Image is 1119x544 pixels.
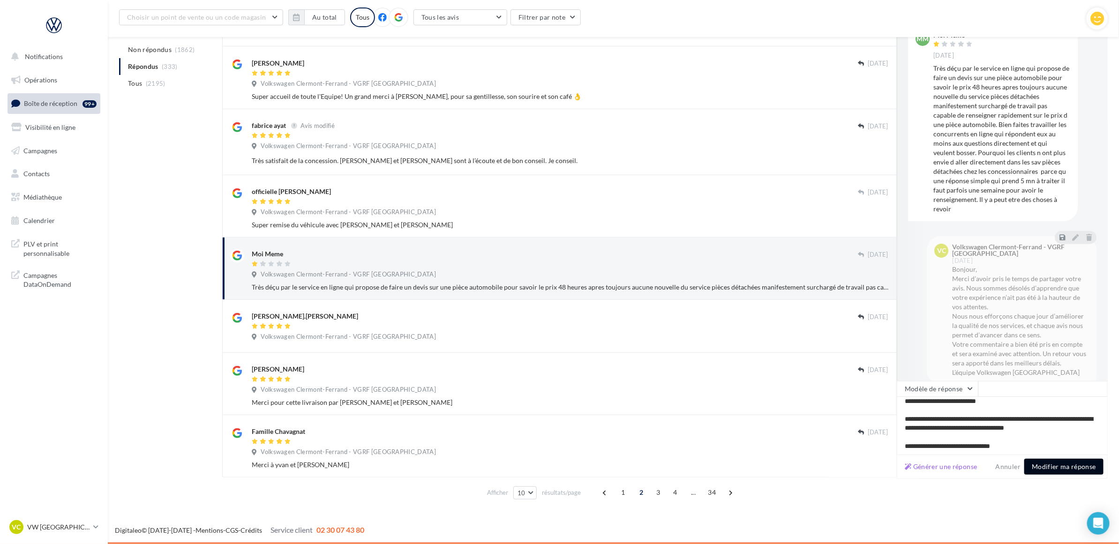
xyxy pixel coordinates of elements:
span: VC [937,246,946,255]
button: Tous les avis [413,9,507,25]
span: [DATE] [868,122,888,131]
div: Super accueil de toute l'Equipe! Un grand merci à [PERSON_NAME], pour sa gentillesse, son sourire... [252,92,888,101]
a: CGS [225,526,238,534]
span: MM [916,34,929,44]
span: Avis modifié [300,122,335,129]
span: [DATE] [868,428,888,437]
div: Moi Meme [933,32,975,38]
span: Médiathèque [23,193,62,201]
div: Famille Chavagnat [252,427,305,436]
span: Volkswagen Clermont-Ferrand - VGRF [GEOGRAPHIC_DATA] [261,333,436,341]
div: Très satisfait de la concession. [PERSON_NAME] et [PERSON_NAME] sont à l’écoute et de bon conseil... [252,156,827,165]
span: Volkswagen Clermont-Ferrand - VGRF [GEOGRAPHIC_DATA] [261,208,436,216]
span: Opérations [24,76,57,84]
a: Opérations [6,70,102,90]
span: Afficher [487,488,508,497]
button: Générer une réponse [901,461,981,472]
div: officielle [PERSON_NAME] [252,187,331,196]
span: [DATE] [868,188,888,197]
span: [DATE] [933,52,954,60]
p: VW [GEOGRAPHIC_DATA] [27,522,90,532]
span: PLV et print personnalisable [23,238,97,258]
span: 02 30 07 43 80 [316,525,364,534]
div: fabrice ayat [252,121,286,130]
a: VC VW [GEOGRAPHIC_DATA] [8,518,100,536]
span: © [DATE]-[DATE] - - - [115,526,364,534]
span: Service client [270,525,313,534]
span: Boîte de réception [24,99,77,107]
div: 99+ [83,100,97,108]
span: 1 [616,485,631,500]
div: [PERSON_NAME].[PERSON_NAME] [252,312,358,321]
a: Boîte de réception99+ [6,93,102,113]
span: Campagnes [23,146,57,154]
a: PLV et print personnalisable [6,234,102,261]
span: ... [686,485,701,500]
button: Filtrer par note [511,9,581,25]
div: Très déçu par le service en ligne qui propose de faire un devis sur une pièce automobile pour sav... [252,283,888,292]
div: Tous [350,7,375,27]
span: VC [12,522,21,532]
button: 10 [513,486,537,499]
span: Campagnes DataOnDemand [23,269,97,289]
button: Au total [304,9,345,25]
span: 3 [651,485,666,500]
button: Au total [288,9,345,25]
span: [DATE] [952,258,973,264]
a: Visibilité en ligne [6,118,102,137]
a: Contacts [6,164,102,184]
span: résultats/page [542,488,581,497]
span: Tous les avis [421,13,459,21]
span: (1862) [175,46,195,53]
button: Modifier ma réponse [1024,459,1104,475]
span: 4 [668,485,683,500]
div: [PERSON_NAME] [252,59,304,68]
div: Volkswagen Clermont-Ferrand - VGRF [GEOGRAPHIC_DATA] [952,244,1087,257]
span: Volkswagen Clermont-Ferrand - VGRF [GEOGRAPHIC_DATA] [261,386,436,394]
a: Calendrier [6,211,102,231]
span: [DATE] [868,313,888,321]
span: Volkswagen Clermont-Ferrand - VGRF [GEOGRAPHIC_DATA] [261,142,436,150]
span: [DATE] [868,60,888,68]
span: Calendrier [23,216,55,224]
div: Open Intercom Messenger [1087,512,1110,535]
span: 10 [518,489,526,497]
span: Non répondus [128,45,172,54]
a: Crédits [240,526,262,534]
div: Très déçu par le service en ligne qui propose de faire un devis sur une pièce automobile pour sav... [933,64,1070,214]
button: Annuler [992,461,1024,472]
a: Digitaleo [115,526,142,534]
button: Choisir un point de vente ou un code magasin [119,9,283,25]
span: (2195) [146,80,165,87]
div: Merci à yvan et [PERSON_NAME] [252,460,888,469]
span: Volkswagen Clermont-Ferrand - VGRF [GEOGRAPHIC_DATA] [261,80,436,88]
span: Contacts [23,170,50,178]
span: 34 [704,485,720,500]
div: [PERSON_NAME] [252,365,304,374]
a: Campagnes [6,141,102,161]
a: Médiathèque [6,187,102,207]
div: Merci pour cette livraison par [PERSON_NAME] et [PERSON_NAME] [252,398,888,407]
span: Choisir un point de vente ou un code magasin [127,13,266,21]
span: Tous [128,79,142,88]
span: [DATE] [868,366,888,374]
div: Moi Meme [252,249,283,259]
a: Mentions [195,526,223,534]
span: Volkswagen Clermont-Ferrand - VGRF [GEOGRAPHIC_DATA] [261,448,436,456]
span: 2 [634,485,649,500]
button: Notifications [6,47,98,67]
div: Bonjour, Merci d’avoir pris le temps de partager votre avis. Nous sommes désolés d’apprendre que ... [952,265,1089,377]
span: [DATE] [868,251,888,259]
a: Campagnes DataOnDemand [6,265,102,293]
div: Super remise du véhicule avec [PERSON_NAME] et [PERSON_NAME] [252,220,888,230]
span: Volkswagen Clermont-Ferrand - VGRF [GEOGRAPHIC_DATA] [261,270,436,279]
button: Modèle de réponse [897,381,978,397]
span: Notifications [25,52,63,60]
span: Visibilité en ligne [25,123,75,131]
